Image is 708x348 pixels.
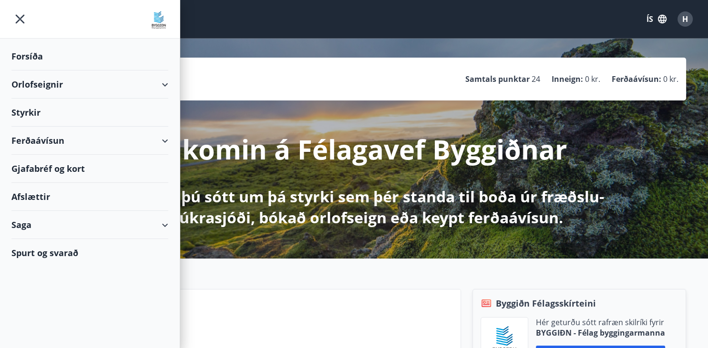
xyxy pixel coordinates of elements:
p: Velkomin á Félagavef Byggiðnar [142,131,567,167]
p: Næstu helgi [92,313,453,329]
img: union_logo [149,10,168,30]
div: Saga [11,211,168,239]
p: Hér getur þú sótt um þá styrki sem þér standa til boða úr fræðslu- og sjúkrasjóði, bókað orlofsei... [103,186,606,228]
div: Styrkir [11,99,168,127]
p: Hér geturðu sótt rafræn skilríki fyrir [536,317,665,328]
p: Samtals punktar [465,74,530,84]
p: Ferðaávísun : [612,74,661,84]
span: 0 kr. [585,74,600,84]
div: Ferðaávísun [11,127,168,155]
button: menu [11,10,29,28]
div: Forsíða [11,42,168,70]
div: Orlofseignir [11,70,168,99]
span: 24 [532,74,540,84]
span: H [682,14,688,24]
button: H [674,8,697,30]
div: Afslættir [11,183,168,211]
div: Spurt og svarað [11,239,168,267]
span: 0 kr. [663,74,678,84]
span: Byggiðn Félagsskírteini [496,297,596,309]
button: ÍS [641,10,672,28]
p: BYGGIÐN - Félag byggingarmanna [536,328,665,338]
p: Inneign : [552,74,583,84]
div: Gjafabréf og kort [11,155,168,183]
